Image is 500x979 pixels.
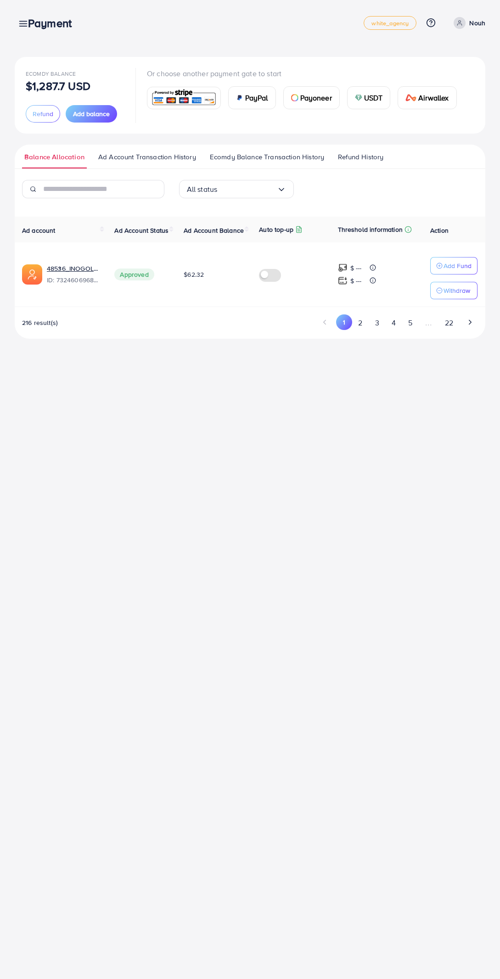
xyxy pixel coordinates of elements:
[114,269,154,280] span: Approved
[338,224,403,235] p: Threshold information
[210,152,324,162] span: Ecomdy Balance Transaction History
[338,152,383,162] span: Refund History
[259,224,293,235] p: Auto top-up
[179,180,294,198] div: Search for option
[369,314,385,331] button: Go to page 3
[291,94,298,101] img: card
[147,87,221,109] a: card
[364,92,383,103] span: USDT
[47,264,100,273] a: 48536_INOGOLDING-US_1705392993546
[217,182,276,196] input: Search for option
[283,86,340,109] a: cardPayoneer
[444,260,472,271] p: Add Fund
[430,257,478,274] button: Add Fund
[350,275,362,286] p: $ ---
[469,17,485,28] p: Nouh
[355,94,362,101] img: card
[338,263,348,273] img: top-up amount
[147,68,464,79] p: Or choose another payment gate to start
[184,226,244,235] span: Ad Account Balance
[98,152,196,162] span: Ad Account Transaction History
[187,182,218,196] span: All status
[28,17,79,30] h3: Payment
[73,109,110,118] span: Add balance
[364,16,416,30] a: white_agency
[402,314,418,331] button: Go to page 5
[461,938,493,972] iframe: Chat
[430,226,449,235] span: Action
[347,86,391,109] a: cardUSDT
[385,314,402,331] button: Go to page 4
[350,263,362,274] p: $ ---
[47,275,100,285] span: ID: 7324606968323424258
[405,94,416,101] img: card
[438,314,459,331] button: Go to page 22
[352,314,369,331] button: Go to page 2
[444,285,470,296] p: Withdraw
[114,226,169,235] span: Ad Account Status
[22,264,42,285] img: ic-ads-acc.e4c84228.svg
[338,276,348,285] img: top-up amount
[184,270,204,279] span: $62.32
[245,92,268,103] span: PayPal
[398,86,456,109] a: cardAirwallex
[300,92,332,103] span: Payoneer
[33,109,53,118] span: Refund
[26,105,60,123] button: Refund
[317,314,478,331] ul: Pagination
[66,105,117,123] button: Add balance
[462,314,478,330] button: Go to next page
[450,17,485,29] a: Nouh
[430,282,478,299] button: Withdraw
[418,92,449,103] span: Airwallex
[26,80,90,91] p: $1,287.7 USD
[22,318,58,327] span: 216 result(s)
[336,314,352,330] button: Go to page 1
[236,94,243,101] img: card
[371,20,409,26] span: white_agency
[26,70,76,78] span: Ecomdy Balance
[228,86,276,109] a: cardPayPal
[47,264,100,285] div: <span class='underline'>48536_INOGOLDING-US_1705392993546</span></br>7324606968323424258
[150,88,218,108] img: card
[22,226,56,235] span: Ad account
[24,152,84,162] span: Balance Allocation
